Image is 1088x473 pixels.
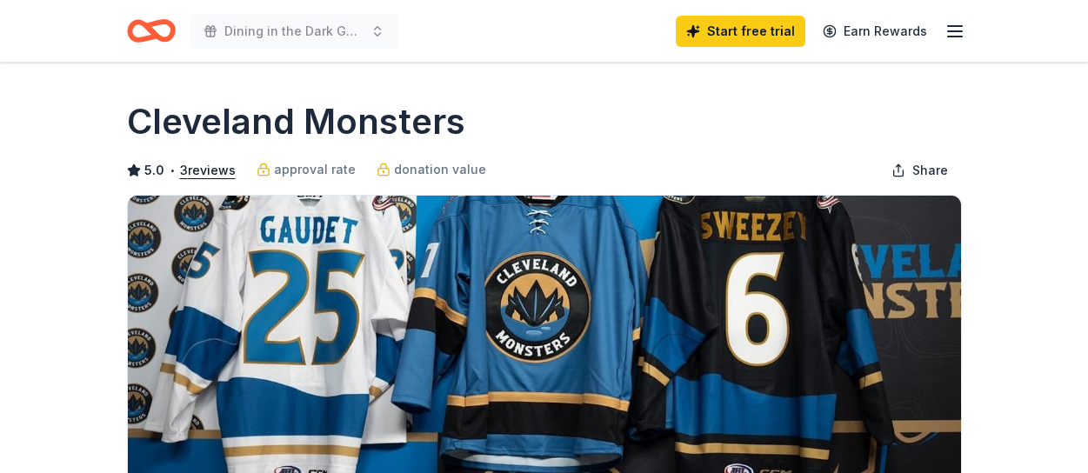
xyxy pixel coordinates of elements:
button: Dining in the Dark Gala [190,14,398,49]
span: approval rate [274,159,356,180]
a: Start free trial [676,16,805,47]
span: Share [912,160,948,181]
a: approval rate [257,159,356,180]
button: Share [878,153,962,188]
span: Dining in the Dark Gala [224,21,364,42]
span: donation value [394,159,486,180]
a: donation value [377,159,486,180]
button: 3reviews [180,160,236,181]
a: Earn Rewards [812,16,938,47]
h1: Cleveland Monsters [127,97,465,146]
a: Home [127,10,176,51]
span: • [169,163,175,177]
span: 5.0 [144,160,164,181]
